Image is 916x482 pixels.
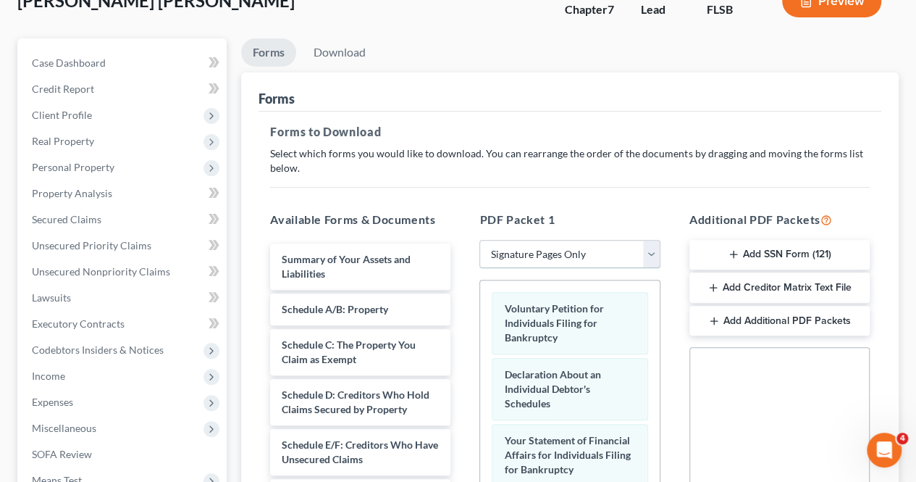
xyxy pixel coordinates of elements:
div: FLSB [707,1,759,18]
span: Personal Property [32,161,114,173]
span: Codebtors Insiders & Notices [32,344,164,356]
a: Download [302,38,377,67]
h5: Available Forms & Documents [270,211,450,228]
span: Property Analysis [32,187,112,199]
span: Secured Claims [32,213,101,225]
span: Expenses [32,396,73,408]
span: Your Statement of Financial Affairs for Individuals Filing for Bankruptcy [504,434,630,475]
span: Schedule A/B: Property [282,303,388,315]
span: Schedule C: The Property You Claim as Exempt [282,338,416,365]
button: Add Creditor Matrix Text File [689,273,870,303]
span: Income [32,370,65,382]
a: Forms [241,38,296,67]
span: Lawsuits [32,291,71,304]
button: Add SSN Form (121) [689,240,870,270]
span: Voluntary Petition for Individuals Filing for Bankruptcy [504,302,603,344]
h5: Forms to Download [270,123,870,141]
div: Lead [641,1,684,18]
iframe: Intercom live chat [867,433,902,468]
a: Executory Contracts [20,311,227,337]
a: Case Dashboard [20,50,227,76]
a: Property Analysis [20,180,227,207]
a: Unsecured Nonpriority Claims [20,259,227,285]
a: SOFA Review [20,441,227,468]
a: Unsecured Priority Claims [20,233,227,259]
span: Miscellaneous [32,422,96,434]
a: Secured Claims [20,207,227,233]
span: Unsecured Nonpriority Claims [32,265,170,278]
h5: Additional PDF Packets [689,211,870,228]
div: Chapter [565,1,618,18]
span: Executory Contracts [32,317,125,330]
span: SOFA Review [32,448,92,460]
span: Schedule D: Creditors Who Hold Claims Secured by Property [282,388,429,415]
span: 4 [896,433,908,444]
span: Unsecured Priority Claims [32,239,151,252]
span: Summary of Your Assets and Liabilities [282,253,411,280]
span: Credit Report [32,83,94,95]
h5: PDF Packet 1 [479,211,660,228]
span: Schedule E/F: Creditors Who Have Unsecured Claims [282,439,438,465]
a: Lawsuits [20,285,227,311]
span: 7 [608,2,614,16]
p: Select which forms you would like to download. You can rearrange the order of the documents by dr... [270,146,870,175]
span: Real Property [32,135,94,147]
div: Forms [259,90,295,107]
span: Declaration About an Individual Debtor's Schedules [504,368,600,410]
span: Case Dashboard [32,57,106,69]
a: Credit Report [20,76,227,102]
span: Client Profile [32,109,92,121]
button: Add Additional PDF Packets [689,306,870,336]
